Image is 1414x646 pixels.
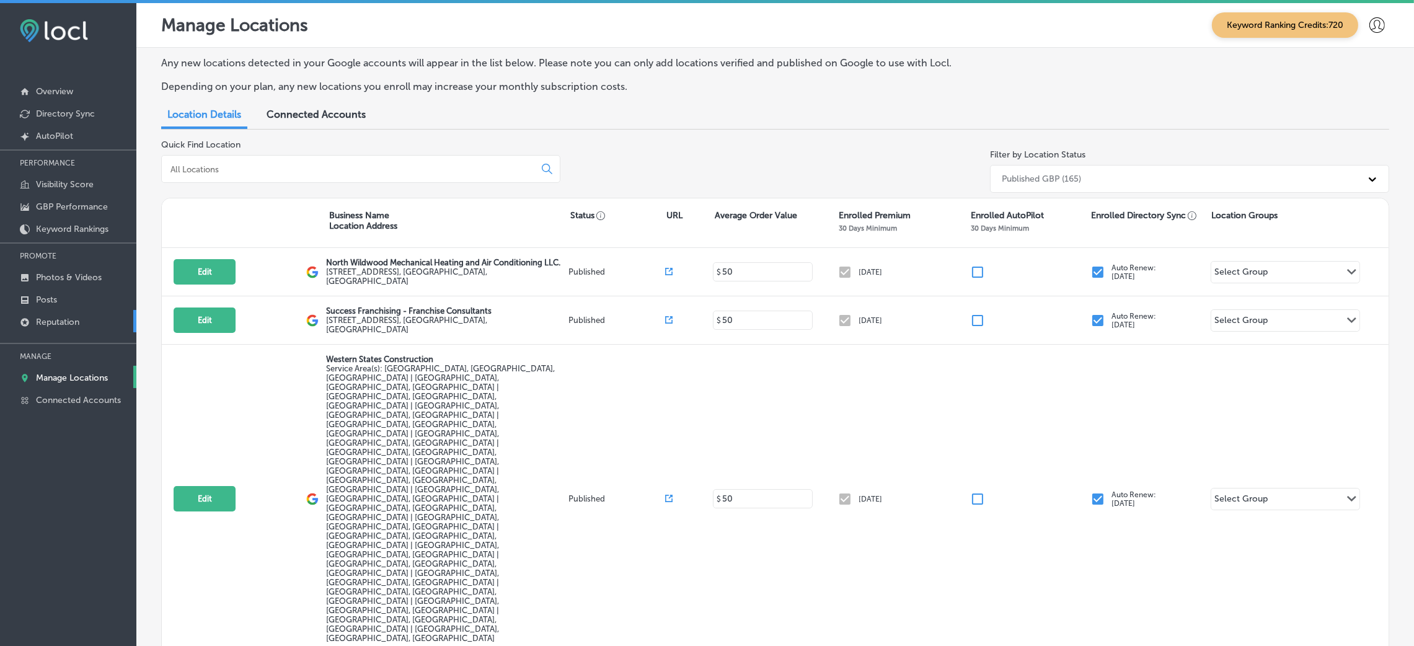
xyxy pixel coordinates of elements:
[36,201,108,212] p: GBP Performance
[326,306,565,316] p: Success Franchising - Franchise Consultants
[326,258,565,267] p: North Wildwood Mechanical Heating and Air Conditioning LLC.
[161,139,241,150] label: Quick Find Location
[568,267,665,277] p: Published
[161,81,960,92] p: Depending on your plan, any new locations you enroll may increase your monthly subscription costs.
[990,149,1085,160] label: Filter by Location Status
[570,210,667,221] p: Status
[839,210,911,221] p: Enrolled Premium
[1091,210,1197,221] p: Enrolled Directory Sync
[1214,267,1268,281] div: Select Group
[36,317,79,327] p: Reputation
[666,210,683,221] p: URL
[329,210,397,231] p: Business Name Location Address
[326,316,565,334] label: [STREET_ADDRESS] , [GEOGRAPHIC_DATA], [GEOGRAPHIC_DATA]
[1002,174,1081,184] div: Published GBP (165)
[306,493,319,505] img: logo
[326,267,565,286] label: [STREET_ADDRESS] , [GEOGRAPHIC_DATA], [GEOGRAPHIC_DATA]
[1111,490,1156,508] p: Auto Renew: [DATE]
[306,266,319,278] img: logo
[36,294,57,305] p: Posts
[36,224,108,234] p: Keyword Rankings
[326,364,555,643] span: Aurora, IL, USA | Joliet, IL, USA | Mokena, IL, USA | Lockport, IL, USA | Matteson, IL, USA | Fra...
[161,57,960,69] p: Any new locations detected in your Google accounts will appear in the list below. Please note you...
[167,108,241,120] span: Location Details
[717,268,721,277] p: $
[568,494,665,503] p: Published
[36,272,102,283] p: Photos & Videos
[267,108,366,120] span: Connected Accounts
[1111,263,1156,281] p: Auto Renew: [DATE]
[36,179,94,190] p: Visibility Score
[161,15,308,35] p: Manage Locations
[1212,12,1358,38] span: Keyword Ranking Credits: 720
[971,210,1044,221] p: Enrolled AutoPilot
[174,259,236,285] button: Edit
[36,108,95,119] p: Directory Sync
[971,224,1029,232] p: 30 Days Minimum
[568,316,665,325] p: Published
[36,395,121,405] p: Connected Accounts
[306,314,319,327] img: logo
[839,224,897,232] p: 30 Days Minimum
[326,355,565,364] p: Western States Construction
[36,373,108,383] p: Manage Locations
[859,268,882,277] p: [DATE]
[717,316,721,325] p: $
[20,19,88,42] img: fda3e92497d09a02dc62c9cd864e3231.png
[1214,493,1268,508] div: Select Group
[715,210,797,221] p: Average Order Value
[174,308,236,333] button: Edit
[36,131,73,141] p: AutoPilot
[174,486,236,511] button: Edit
[859,495,882,503] p: [DATE]
[717,495,721,503] p: $
[1211,210,1278,221] p: Location Groups
[859,316,882,325] p: [DATE]
[36,86,73,97] p: Overview
[1214,315,1268,329] div: Select Group
[169,164,532,175] input: All Locations
[1111,312,1156,329] p: Auto Renew: [DATE]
